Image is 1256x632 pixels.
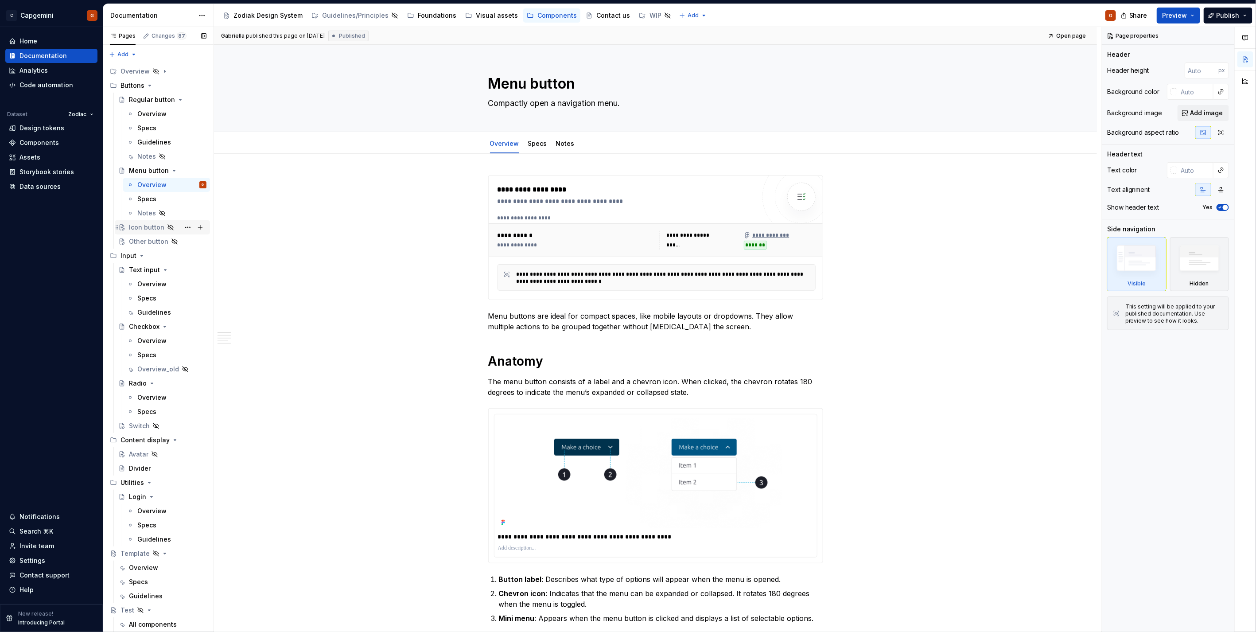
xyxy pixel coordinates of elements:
[123,121,210,135] a: Specs
[5,121,97,135] a: Design tokens
[115,93,210,107] a: Regular button
[5,539,97,553] a: Invite team
[115,617,210,632] a: All components
[177,32,187,39] span: 87
[5,49,97,63] a: Documentation
[115,561,210,575] a: Overview
[110,11,194,20] div: Documentation
[19,153,40,162] div: Assets
[121,81,144,90] div: Buttons
[1107,185,1150,194] div: Text alignment
[1219,67,1225,74] p: px
[1107,109,1163,117] div: Background image
[137,280,167,289] div: Overview
[499,589,546,598] strong: Chevron icon
[123,305,210,320] a: Guidelines
[115,589,210,603] a: Guidelines
[1157,8,1200,23] button: Preview
[525,134,551,152] div: Specs
[137,507,167,515] div: Overview
[649,11,661,20] div: WIP
[129,620,177,629] div: All components
[123,518,210,532] a: Specs
[5,179,97,194] a: Data sources
[19,542,54,550] div: Invite team
[488,376,823,398] p: The menu button consists of a label and a chevron icon. When clicked, the chevron rotates 180 deg...
[1107,166,1137,175] div: Text color
[64,108,97,121] button: Zodiac
[68,111,86,118] span: Zodiac
[115,234,210,249] a: Other button
[106,48,140,61] button: Add
[1107,66,1149,75] div: Header height
[123,348,210,362] a: Specs
[137,294,156,303] div: Specs
[1129,11,1147,20] span: Share
[635,8,675,23] a: WIP
[137,195,156,203] div: Specs
[129,592,163,601] div: Guidelines
[499,614,535,623] strong: Mini menu
[137,152,156,161] div: Notes
[123,149,210,164] a: Notes
[137,308,171,317] div: Guidelines
[129,166,169,175] div: Menu button
[137,209,156,218] div: Notes
[1190,109,1223,117] span: Add image
[19,138,59,147] div: Components
[490,140,519,147] a: Overview
[129,577,148,586] div: Specs
[117,51,128,58] span: Add
[404,8,460,23] a: Foundations
[1056,32,1086,39] span: Open page
[115,164,210,178] a: Menu button
[19,556,45,565] div: Settings
[1107,237,1167,291] div: Visible
[137,535,171,544] div: Guidelines
[6,10,17,21] div: C
[233,11,303,20] div: Zodiak Design System
[499,613,823,624] p: : Appears when the menu button is clicked and displays a list of selectable options.
[18,619,65,626] p: Introducing Portal
[20,11,54,20] div: Capgemini
[1107,150,1143,159] div: Header text
[1107,128,1179,137] div: Background aspect ratio
[523,8,580,23] a: Components
[202,180,204,189] div: G
[418,11,456,20] div: Foundations
[19,37,37,46] div: Home
[121,606,134,615] div: Test
[1178,84,1213,100] input: Auto
[129,322,159,331] div: Checkbox
[123,405,210,419] a: Specs
[19,168,74,176] div: Storybook stories
[5,554,97,568] a: Settings
[499,575,542,584] strong: Button label
[219,8,306,23] a: Zodiak Design System
[106,78,210,93] div: Buttons
[106,546,210,561] a: Template
[486,73,821,94] textarea: Menu button
[123,334,210,348] a: Overview
[2,6,101,25] button: CCapgeminiG
[1203,204,1213,211] label: Yes
[1178,162,1213,178] input: Auto
[129,223,164,232] div: Icon button
[1185,62,1219,78] input: Auto
[123,135,210,149] a: Guidelines
[19,182,61,191] div: Data sources
[106,249,210,263] div: Input
[5,568,97,582] button: Contact support
[137,521,156,530] div: Specs
[19,81,73,90] div: Code automation
[115,575,210,589] a: Specs
[129,265,160,274] div: Text input
[1107,225,1156,234] div: Side navigation
[123,107,210,121] a: Overview
[486,96,821,110] textarea: Compactly open a navigation menu.
[486,134,523,152] div: Overview
[1125,303,1223,324] div: This setting will be applied to your published documentation. Use preview to see how it looks.
[19,66,48,75] div: Analytics
[123,206,210,220] a: Notes
[462,8,521,23] a: Visual assets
